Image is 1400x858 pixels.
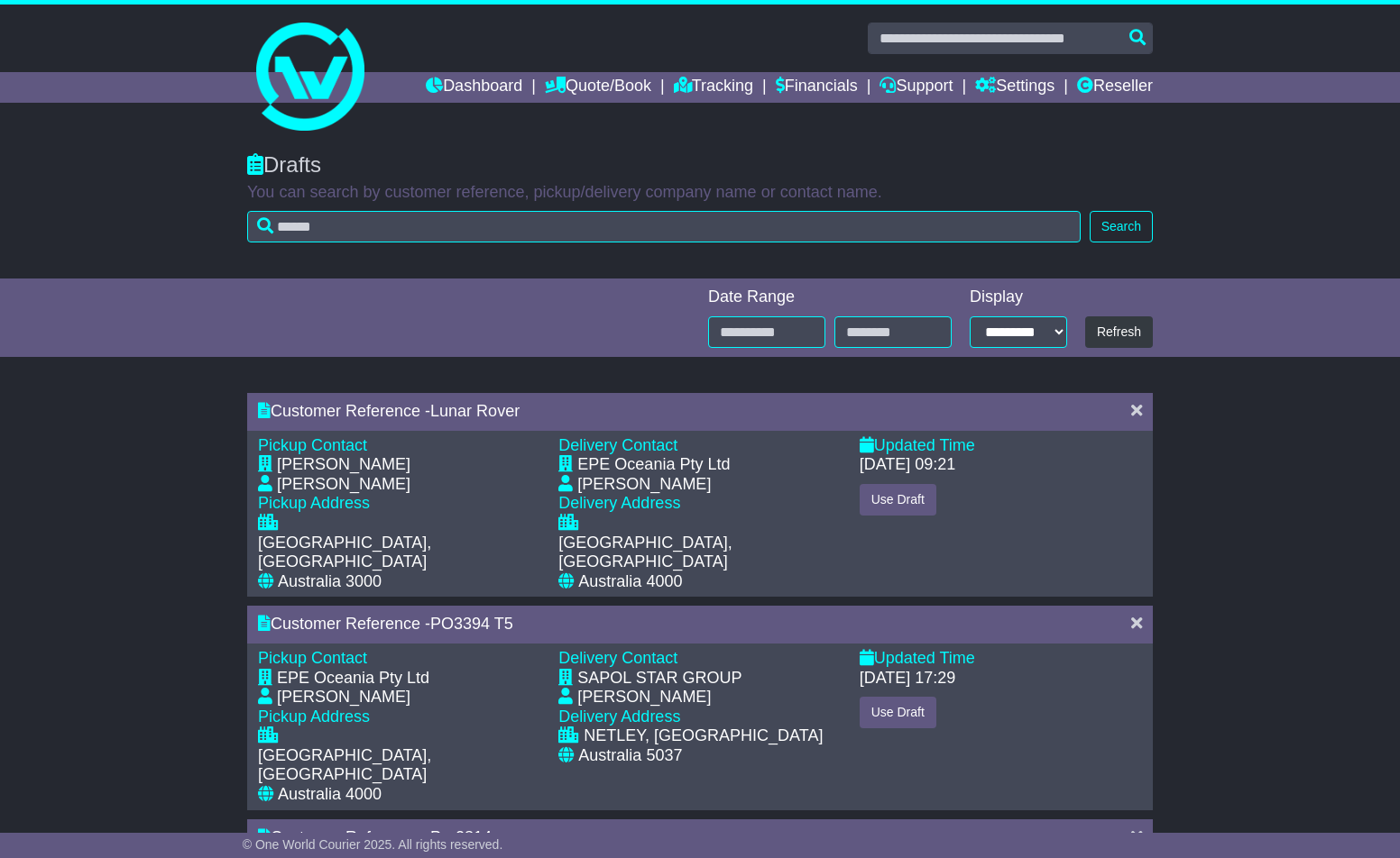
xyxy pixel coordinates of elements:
[776,72,858,103] a: Financials
[577,688,711,707] div: [PERSON_NAME]
[258,534,540,572] div: [GEOGRAPHIC_DATA], [GEOGRAPHIC_DATA]
[278,785,382,805] div: Australia 4000
[258,494,370,512] span: Pickup Address
[430,828,492,846] span: Po-2814
[278,572,382,592] div: Australia 3000
[258,402,1113,422] div: Customer Reference -
[277,688,410,707] div: [PERSON_NAME]
[247,183,1153,203] p: You can search by customer reference, pickup/delivery company name or contact name.
[258,707,370,726] span: Pickup Address
[430,615,513,633] span: PO3394 T5
[860,669,956,689] div: [DATE] 17:29
[430,402,520,420] span: Lunar Rover
[708,288,952,307] div: Date Range
[578,746,682,766] div: Australia 5037
[545,72,651,103] a: Quote/Book
[558,534,841,572] div: [GEOGRAPHIC_DATA], [GEOGRAPHIC_DATA]
[577,455,730,475] div: EPE Oceania Pty Ltd
[558,707,680,726] span: Delivery Address
[558,436,677,454] span: Delivery Contact
[1090,211,1153,242] button: Search
[860,455,956,475] div: [DATE] 09:21
[860,484,936,516] button: Use Draft
[426,72,522,103] a: Dashboard
[258,436,367,454] span: Pickup Contact
[860,649,1142,669] div: Updated Time
[258,615,1113,634] div: Customer Reference -
[674,72,753,103] a: Tracking
[277,475,410,495] div: [PERSON_NAME]
[258,746,540,785] div: [GEOGRAPHIC_DATA], [GEOGRAPHIC_DATA]
[975,72,1055,103] a: Settings
[578,572,682,592] div: Australia 4000
[860,697,936,728] button: Use Draft
[584,726,823,746] div: NETLEY, [GEOGRAPHIC_DATA]
[558,494,680,512] span: Delivery Address
[277,455,410,475] div: [PERSON_NAME]
[880,72,953,103] a: Support
[558,649,677,667] span: Delivery Contact
[970,288,1067,307] div: Display
[258,649,367,667] span: Pickup Contact
[1085,316,1153,348] button: Refresh
[577,669,741,689] div: SAPOL STAR GROUP
[860,436,1142,456] div: Updated Time
[258,828,1113,848] div: Customer Reference -
[277,669,429,689] div: EPE Oceania Pty Ltd
[1077,72,1153,103] a: Reseller
[243,837,503,852] span: © One World Courier 2025. All rights reserved.
[577,475,711,495] div: [PERSON_NAME]
[247,152,1153,178] div: Drafts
